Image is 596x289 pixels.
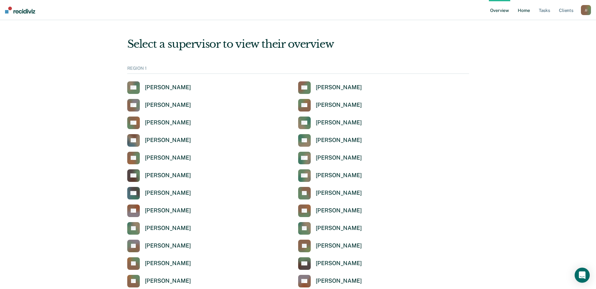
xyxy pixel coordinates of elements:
[316,137,362,144] div: [PERSON_NAME]
[145,207,191,214] div: [PERSON_NAME]
[145,225,191,232] div: [PERSON_NAME]
[127,117,191,129] a: [PERSON_NAME]
[316,154,362,161] div: [PERSON_NAME]
[316,172,362,179] div: [PERSON_NAME]
[316,260,362,267] div: [PERSON_NAME]
[127,169,191,182] a: [PERSON_NAME]
[127,38,469,51] div: Select a supervisor to view their overview
[127,204,191,217] a: [PERSON_NAME]
[581,5,591,15] div: J J
[298,169,362,182] a: [PERSON_NAME]
[127,134,191,147] a: [PERSON_NAME]
[316,207,362,214] div: [PERSON_NAME]
[316,119,362,126] div: [PERSON_NAME]
[127,99,191,112] a: [PERSON_NAME]
[298,99,362,112] a: [PERSON_NAME]
[298,275,362,287] a: [PERSON_NAME]
[145,101,191,109] div: [PERSON_NAME]
[298,117,362,129] a: [PERSON_NAME]
[298,152,362,164] a: [PERSON_NAME]
[316,84,362,91] div: [PERSON_NAME]
[145,242,191,249] div: [PERSON_NAME]
[298,187,362,199] a: [PERSON_NAME]
[145,260,191,267] div: [PERSON_NAME]
[145,137,191,144] div: [PERSON_NAME]
[127,240,191,252] a: [PERSON_NAME]
[145,277,191,285] div: [PERSON_NAME]
[316,101,362,109] div: [PERSON_NAME]
[127,257,191,270] a: [PERSON_NAME]
[298,204,362,217] a: [PERSON_NAME]
[145,84,191,91] div: [PERSON_NAME]
[316,225,362,232] div: [PERSON_NAME]
[581,5,591,15] button: JJ
[316,242,362,249] div: [PERSON_NAME]
[316,277,362,285] div: [PERSON_NAME]
[127,66,469,74] div: REGION 1
[298,240,362,252] a: [PERSON_NAME]
[298,257,362,270] a: [PERSON_NAME]
[298,134,362,147] a: [PERSON_NAME]
[316,189,362,197] div: [PERSON_NAME]
[298,81,362,94] a: [PERSON_NAME]
[127,187,191,199] a: [PERSON_NAME]
[127,152,191,164] a: [PERSON_NAME]
[127,81,191,94] a: [PERSON_NAME]
[127,275,191,287] a: [PERSON_NAME]
[145,154,191,161] div: [PERSON_NAME]
[145,119,191,126] div: [PERSON_NAME]
[145,189,191,197] div: [PERSON_NAME]
[145,172,191,179] div: [PERSON_NAME]
[298,222,362,235] a: [PERSON_NAME]
[127,222,191,235] a: [PERSON_NAME]
[5,7,35,14] img: Recidiviz
[575,268,590,283] div: Open Intercom Messenger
